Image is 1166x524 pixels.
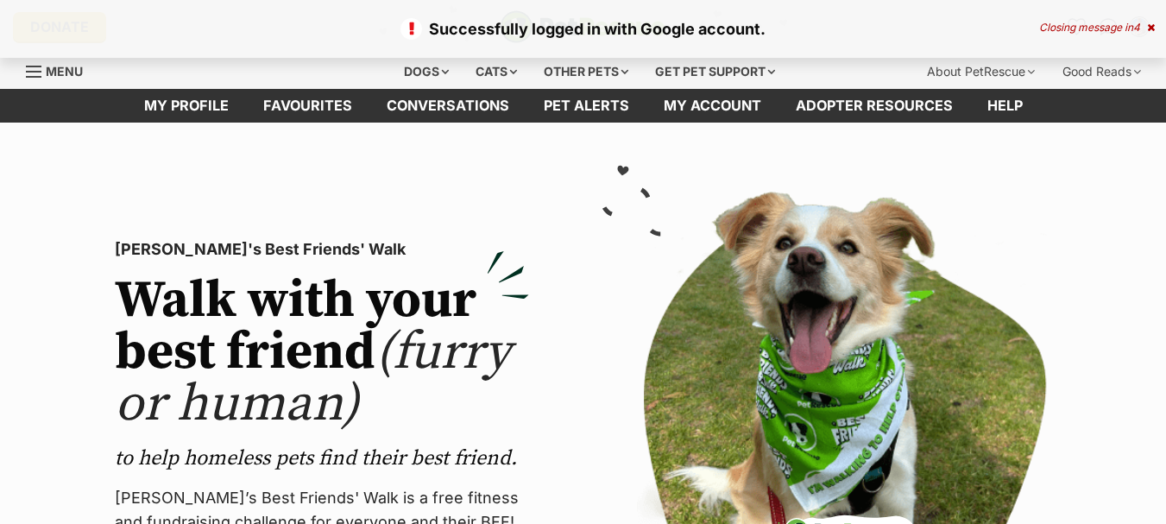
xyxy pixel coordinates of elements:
[392,54,461,89] div: Dogs
[463,54,529,89] div: Cats
[646,89,778,123] a: My account
[369,89,526,123] a: conversations
[970,89,1040,123] a: Help
[115,445,529,472] p: to help homeless pets find their best friend.
[532,54,640,89] div: Other pets
[643,54,787,89] div: Get pet support
[115,275,529,431] h2: Walk with your best friend
[115,237,529,262] p: [PERSON_NAME]'s Best Friends' Walk
[115,320,511,437] span: (furry or human)
[127,89,246,123] a: My profile
[778,89,970,123] a: Adopter resources
[526,89,646,123] a: Pet alerts
[246,89,369,123] a: Favourites
[915,54,1047,89] div: About PetRescue
[46,64,83,79] span: Menu
[26,54,95,85] a: Menu
[1050,54,1153,89] div: Good Reads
